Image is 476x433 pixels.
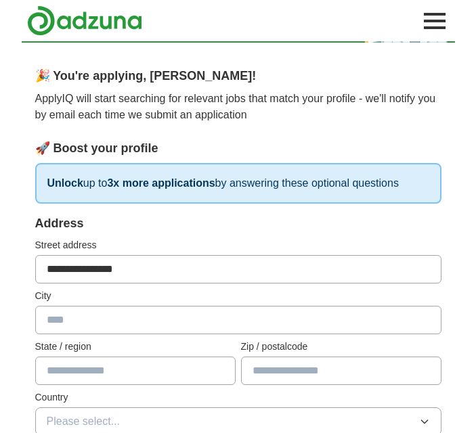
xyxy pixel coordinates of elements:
[47,413,121,430] span: Please select...
[35,91,441,123] p: ApplyIQ will start searching for relevant jobs that match your profile - we'll notify you by emai...
[35,67,441,85] div: 🎉 You're applying , [PERSON_NAME] !
[35,139,441,158] div: 🚀 Boost your profile
[241,340,441,354] label: Zip / postalcode
[35,163,441,204] p: up to by answering these optional questions
[35,340,236,354] label: State / region
[420,6,450,36] button: Toggle main navigation menu
[35,238,441,252] label: Street address
[27,5,142,36] img: Adzuna logo
[35,214,441,233] div: Address
[35,289,441,303] label: City
[107,177,215,189] strong: 3x more applications
[35,390,441,405] label: Country
[47,177,83,189] strong: Unlock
